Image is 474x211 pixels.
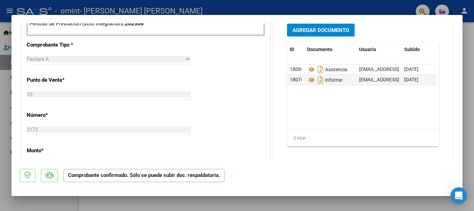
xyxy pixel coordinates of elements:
span: Usuario [359,47,376,52]
div: 2 total [287,129,439,147]
div: Open Intercom Messenger [450,187,467,204]
span: Documento [307,47,332,52]
span: [DATE] [404,66,418,72]
datatable-header-cell: Usuario [356,42,401,57]
span: Subido [404,47,420,52]
datatable-header-cell: Subido [401,42,436,57]
div: DOCUMENTACIÓN RESPALDATORIA [273,18,452,163]
span: Informe [307,77,342,83]
p: Comprobante confirmado. Sólo se puede subir doc. respaldatoria. [64,169,225,182]
button: Agregar Documento [287,24,355,36]
span: 18070 [290,77,304,82]
p: Comprobante Tipo * [27,41,98,49]
p: Monto [27,147,98,155]
span: ID [290,47,294,52]
span: 18069 [290,66,304,72]
span: Asistencia [307,67,347,72]
p: Punto de Venta [27,76,98,84]
strong: 202506 [125,21,144,27]
p: Período de Prestación (sólo integración): [29,20,262,28]
span: Agregar Documento [293,27,349,33]
span: [DATE] [404,77,418,82]
span: Factura A [27,56,49,62]
i: Descargar documento [316,74,325,86]
datatable-header-cell: ID [287,42,304,57]
datatable-header-cell: Acción [436,42,471,57]
p: Número [27,111,98,119]
datatable-header-cell: Documento [304,42,356,57]
i: Descargar documento [316,64,325,75]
